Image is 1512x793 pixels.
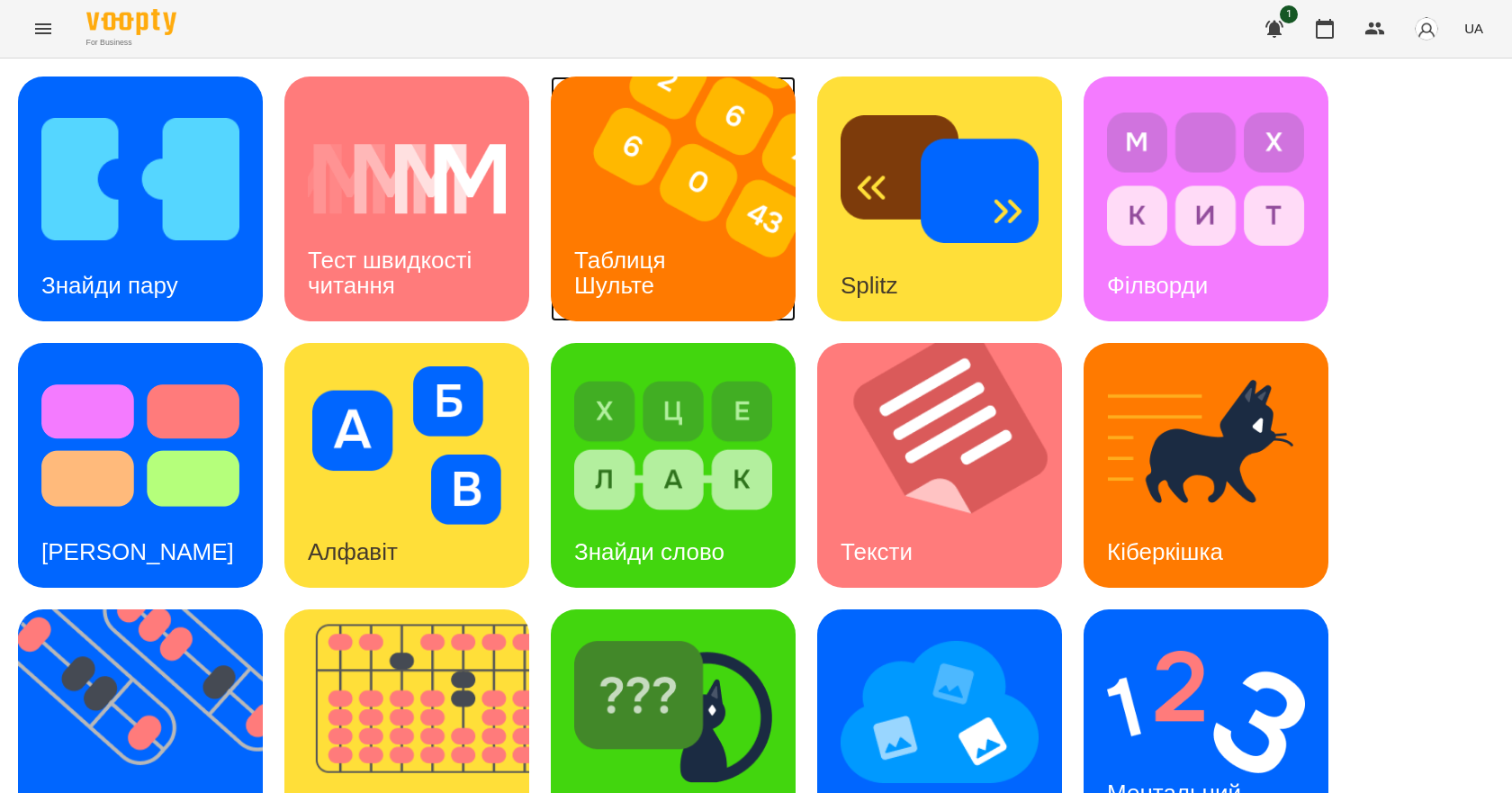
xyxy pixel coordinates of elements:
img: Splitz [841,100,1039,258]
img: Ментальний рахунок [1107,633,1305,791]
button: Menu [22,7,65,50]
a: Таблиця ШультеТаблиця Шульте [551,77,796,321]
img: avatar_s.png [1414,16,1439,41]
img: Таблиця Шульте [551,77,818,321]
h3: Таблиця Шульте [574,247,672,298]
h3: Кіберкішка [1107,538,1223,565]
h3: Знайди пару [41,272,178,299]
h3: Тест швидкості читання [308,247,478,298]
img: Тест швидкості читання [308,100,506,258]
a: ТекстиТексти [817,343,1062,588]
img: Знайди слово [574,366,772,525]
button: UA [1457,12,1490,45]
h3: Тексти [841,538,913,565]
img: Кіберкішка [1107,366,1305,525]
a: Знайди словоЗнайди слово [551,343,796,588]
span: UA [1464,19,1483,38]
h3: Знайди слово [574,538,724,565]
a: ФілвордиФілворди [1084,77,1328,321]
h3: Філворди [1107,272,1208,299]
img: Мнемотехніка [841,633,1039,791]
span: 1 [1280,5,1298,23]
a: Тест Струпа[PERSON_NAME] [18,343,263,588]
img: Знайди пару [41,100,239,258]
a: SplitzSplitz [817,77,1062,321]
a: Тест швидкості читанняТест швидкості читання [284,77,529,321]
span: For Business [86,37,176,49]
img: Алфавіт [308,366,506,525]
img: Voopty Logo [86,9,176,35]
img: Тексти [817,343,1084,588]
h3: Алфавіт [308,538,398,565]
img: Філворди [1107,100,1305,258]
img: Знайди Кіберкішку [574,633,772,791]
h3: [PERSON_NAME] [41,538,234,565]
img: Тест Струпа [41,366,239,525]
a: КіберкішкаКіберкішка [1084,343,1328,588]
h3: Splitz [841,272,898,299]
a: Знайди паруЗнайди пару [18,77,263,321]
a: АлфавітАлфавіт [284,343,529,588]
